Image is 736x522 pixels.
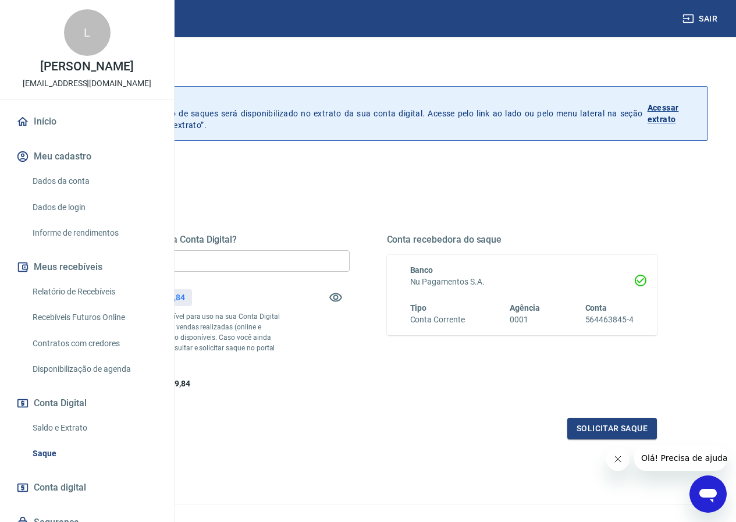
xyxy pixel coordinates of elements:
span: Tipo [410,303,427,313]
h5: Conta recebedora do saque [387,234,657,246]
h3: Saque [28,61,708,77]
iframe: Fechar mensagem [606,448,630,471]
span: Conta digital [34,480,86,496]
div: L [64,9,111,56]
a: Relatório de Recebíveis [28,280,160,304]
button: Sair [680,8,722,30]
h5: Quanto deseja sacar da Conta Digital? [79,234,350,246]
p: Histórico de saques [63,96,643,108]
a: Dados da conta [28,169,160,193]
p: *Corresponde ao saldo disponível para uso na sua Conta Digital Vindi. Incluindo os valores das ve... [79,311,282,364]
p: R$ 5.919,84 [141,292,184,304]
iframe: Mensagem da empresa [634,445,727,471]
p: [EMAIL_ADDRESS][DOMAIN_NAME] [23,77,151,90]
iframe: Botão para abrir a janela de mensagens [689,475,727,513]
h6: Conta Corrente [410,314,465,326]
h6: 0001 [510,314,540,326]
a: Recebíveis Futuros Online [28,306,160,329]
a: Dados de login [28,196,160,219]
button: Solicitar saque [567,418,657,439]
h6: Nu Pagamentos S.A. [410,276,634,288]
a: Acessar extrato [648,96,698,131]
button: Meu cadastro [14,144,160,169]
span: Olá! Precisa de ajuda? [7,8,98,17]
span: Agência [510,303,540,313]
a: Disponibilização de agenda [28,357,160,381]
a: Conta digital [14,475,160,500]
button: Meus recebíveis [14,254,160,280]
a: Contratos com credores [28,332,160,356]
p: [PERSON_NAME] [40,61,133,73]
a: Saque [28,442,160,466]
span: Banco [410,265,433,275]
span: R$ 5.919,84 [147,379,190,388]
p: Acessar extrato [648,102,698,125]
p: A partir de agora, o histórico de saques será disponibilizado no extrato da sua conta digital. Ac... [63,96,643,131]
a: Informe de rendimentos [28,221,160,245]
h6: 564463845-4 [585,314,634,326]
a: Início [14,109,160,134]
span: Conta [585,303,607,313]
a: Saldo e Extrato [28,416,160,440]
button: Conta Digital [14,390,160,416]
